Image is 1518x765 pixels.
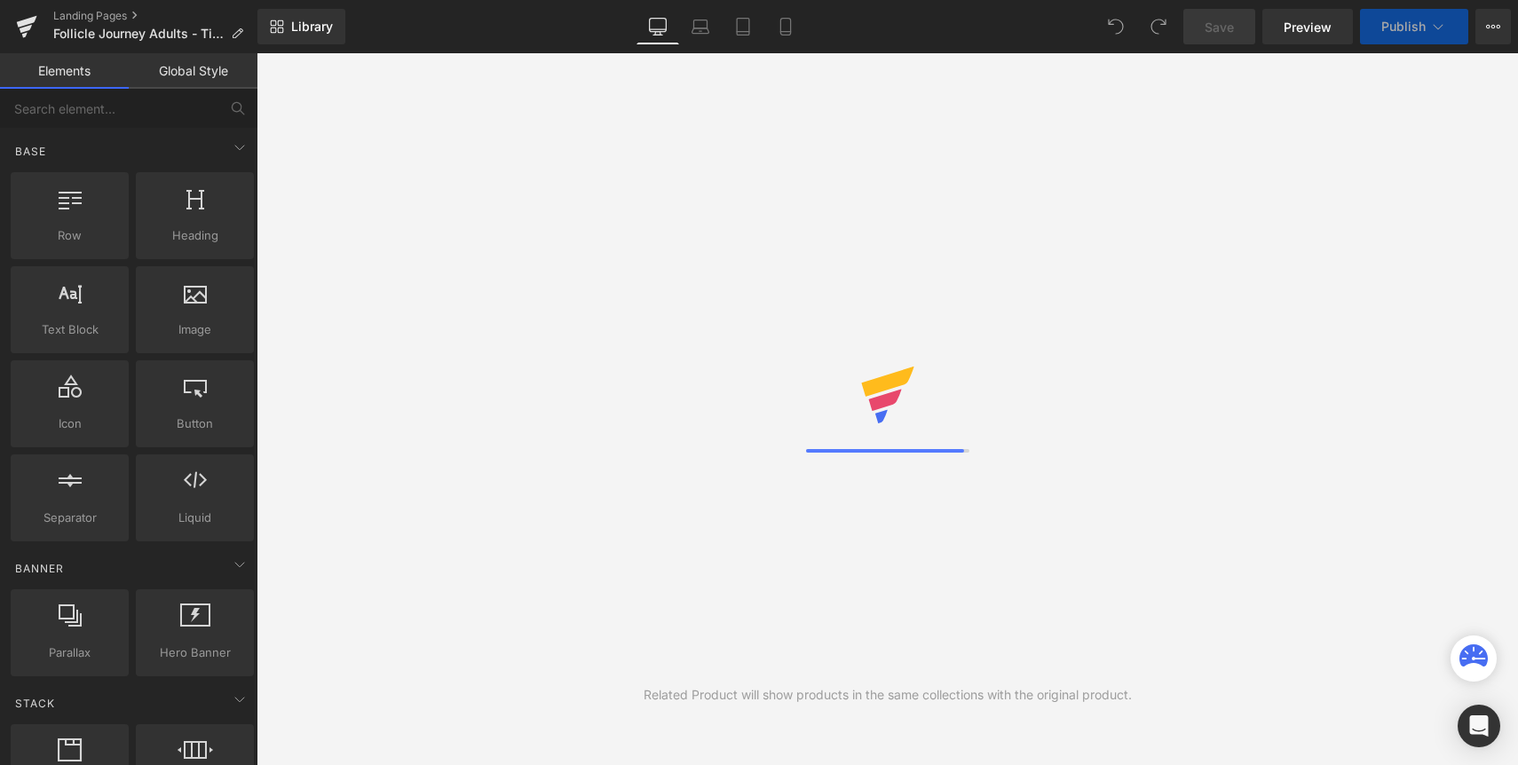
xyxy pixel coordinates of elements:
a: Landing Pages [53,9,257,23]
span: Base [13,143,48,160]
span: Icon [16,414,123,433]
button: Redo [1141,9,1176,44]
a: Mobile [764,9,807,44]
div: Related Product will show products in the same collections with the original product. [644,685,1132,705]
span: Library [291,19,333,35]
span: Liquid [141,509,249,527]
span: Parallax [16,643,123,662]
span: Hero Banner [141,643,249,662]
a: New Library [257,9,345,44]
button: Undo [1098,9,1134,44]
div: Open Intercom Messenger [1458,705,1500,747]
span: Image [141,320,249,339]
span: Publish [1381,20,1426,34]
span: Stack [13,695,57,712]
span: Button [141,414,249,433]
button: Publish [1360,9,1468,44]
button: More [1475,9,1511,44]
a: Global Style [129,53,257,89]
span: Row [16,226,123,245]
span: Follicle Journey Adults - TikTok - Linktree [53,27,224,41]
span: Text Block [16,320,123,339]
a: Desktop [636,9,679,44]
span: Banner [13,560,66,577]
span: Preview [1284,18,1332,36]
a: Preview [1262,9,1353,44]
a: Laptop [679,9,722,44]
span: Save [1205,18,1234,36]
span: Separator [16,509,123,527]
a: Tablet [722,9,764,44]
span: Heading [141,226,249,245]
